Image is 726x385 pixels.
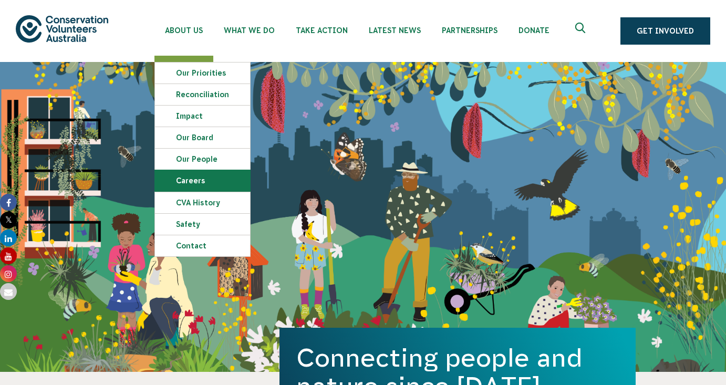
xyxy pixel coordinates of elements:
span: Expand search box [575,23,588,39]
a: Get Involved [620,17,710,45]
a: Careers [155,170,250,191]
span: What We Do [224,26,275,35]
a: Safety [155,214,250,235]
a: Contact [155,235,250,256]
a: Impact [155,106,250,127]
a: Reconciliation [155,84,250,105]
a: Our People [155,149,250,170]
span: Latest News [369,26,421,35]
span: Partnerships [442,26,497,35]
img: logo.svg [16,15,108,42]
span: Take Action [296,26,348,35]
span: Donate [518,26,549,35]
a: Our Priorities [155,63,250,84]
a: Our Board [155,127,250,148]
button: Expand search box Close search box [569,18,594,44]
a: CVA history [155,192,250,213]
span: About Us [165,26,203,35]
